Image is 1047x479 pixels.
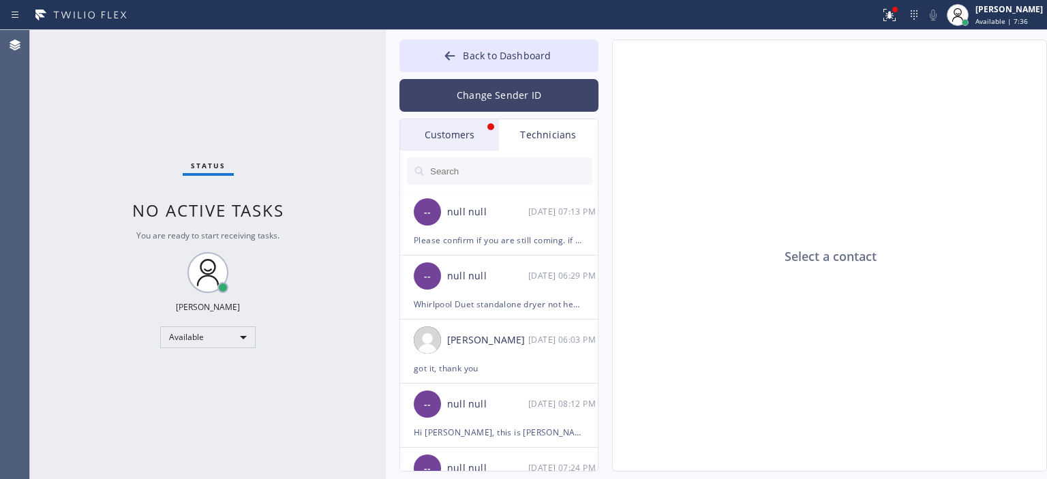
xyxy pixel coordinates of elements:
[447,268,528,284] div: null null
[160,326,256,348] div: Available
[176,301,240,313] div: [PERSON_NAME]
[414,296,584,312] div: Whirlpool Duet standalone dryer not heating at least 8 yrs // 11042 [GEOGRAPHIC_DATA], [GEOGRAPHI...
[399,40,598,72] button: Back to Dashboard
[424,461,431,476] span: --
[424,268,431,284] span: --
[924,5,943,25] button: Mute
[132,199,284,221] span: No active tasks
[191,161,226,170] span: Status
[414,360,584,376] div: got it, thank you
[136,230,279,241] span: You are ready to start receiving tasks.
[414,232,584,248] div: Please confirm if you are still coming. if not, when can you go to this job? [URL][DOMAIN_NAME] F...
[975,16,1028,26] span: Available | 7:36
[528,268,599,283] div: 03/24/2025 9:29 AM
[414,326,441,354] img: user.png
[399,79,598,112] button: Change Sender ID
[528,204,599,219] div: 03/24/2025 9:13 AM
[463,49,551,62] span: Back to Dashboard
[400,119,499,151] div: Customers
[429,157,592,185] input: Search
[975,3,1043,15] div: [PERSON_NAME]
[414,424,584,440] div: Hi [PERSON_NAME], this is [PERSON_NAME], can you take a job in [GEOGRAPHIC_DATA][PERSON_NAME] for...
[528,332,599,347] div: 03/17/2025 9:03 AM
[447,204,528,220] div: null null
[447,461,528,476] div: null null
[528,396,599,412] div: 03/06/2025 9:12 AM
[528,460,599,476] div: 02/05/2025 9:24 AM
[499,119,598,151] div: Technicians
[424,204,431,220] span: --
[424,397,431,412] span: --
[447,397,528,412] div: null null
[447,333,528,348] div: [PERSON_NAME]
